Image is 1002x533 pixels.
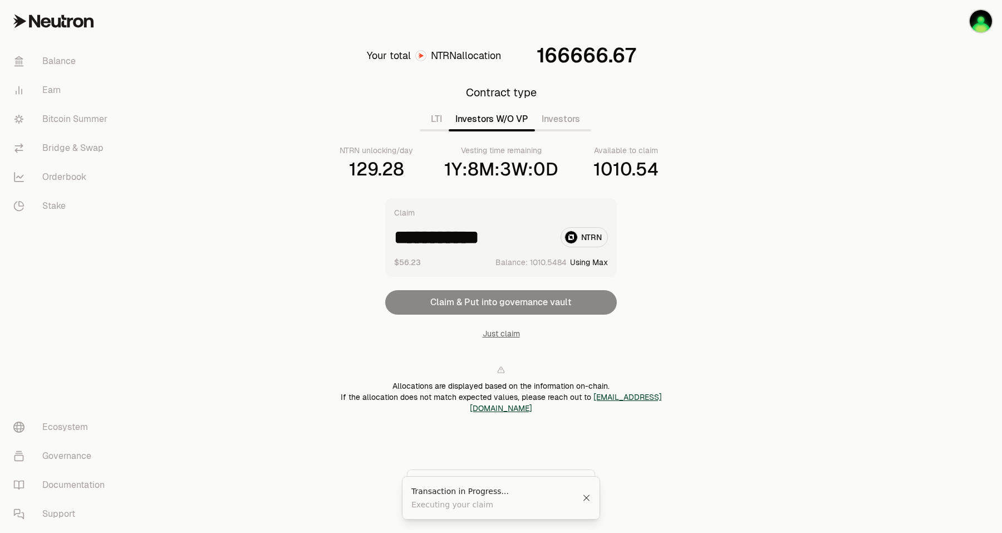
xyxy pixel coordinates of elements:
[570,257,608,268] button: Using Max
[594,145,658,156] div: Available to claim
[349,158,404,180] div: 129.28
[4,442,120,471] a: Governance
[394,256,421,268] button: $56.23
[367,48,411,63] div: Your total
[431,48,501,63] div: allocation
[4,76,120,105] a: Earn
[4,105,120,134] a: Bitcoin Summer
[4,47,120,76] a: Balance
[4,471,120,500] a: Documentation
[4,192,120,221] a: Stake
[394,207,415,218] div: Claim
[310,392,692,414] div: If the allocation does not match expected values, please reach out to
[582,493,591,502] button: Close
[4,134,120,163] a: Bridge & Swap
[466,85,537,100] div: Contract type
[4,500,120,529] a: Support
[424,108,449,130] button: LTI
[535,108,587,130] button: Investors
[444,158,558,180] div: 1Y:8M:3W:0D
[537,45,636,67] div: 166666.67
[970,10,992,32] img: Million Dollars
[495,257,528,268] span: Balance:
[310,380,692,392] div: Allocations are displayed based on the information on-chain.
[4,163,120,192] a: Orderbook
[449,108,535,130] button: Investors W/O VP
[593,158,659,180] div: 1010.54
[411,486,582,497] div: Transaction in Progress...
[4,413,120,442] a: Ecosystem
[340,145,413,156] div: NTRN unlocking/day
[483,328,520,339] button: Just claim
[416,51,426,61] img: Neutron Logo
[431,49,456,62] span: NTRN
[411,499,582,510] div: Executing your claim
[461,145,542,156] div: Vesting time remaining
